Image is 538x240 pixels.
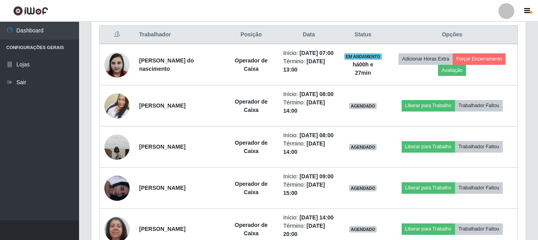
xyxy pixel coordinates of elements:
[235,98,268,113] strong: Operador de Caixa
[134,26,224,44] th: Trabalhador
[283,172,334,181] li: Início:
[349,185,377,191] span: AGENDADO
[455,100,503,111] button: Trabalhador Faltou
[438,65,466,76] button: Avaliação
[349,103,377,109] span: AGENDADO
[453,53,506,64] button: Forçar Encerramento
[387,26,517,44] th: Opções
[300,173,334,180] time: [DATE] 09:00
[283,222,334,238] li: Término:
[402,182,455,193] button: Liberar para Trabalho
[349,144,377,150] span: AGENDADO
[300,214,334,221] time: [DATE] 14:00
[455,182,503,193] button: Trabalhador Faltou
[344,53,382,60] span: EM ANDAMENTO
[402,100,455,111] button: Liberar para Trabalho
[402,223,455,234] button: Liberar para Trabalho
[353,61,373,76] strong: há 00 h e 27 min
[283,214,334,222] li: Início:
[283,90,334,98] li: Início:
[283,131,334,140] li: Início:
[278,26,339,44] th: Data
[235,140,268,154] strong: Operador de Caixa
[283,49,334,57] li: Início:
[139,144,185,150] strong: [PERSON_NAME]
[235,222,268,236] strong: Operador de Caixa
[139,102,185,109] strong: [PERSON_NAME]
[283,140,334,156] li: Término:
[139,57,194,72] strong: [PERSON_NAME] do nascimento
[235,181,268,195] strong: Operador de Caixa
[13,6,48,16] img: CoreUI Logo
[139,185,185,191] strong: [PERSON_NAME]
[139,226,185,232] strong: [PERSON_NAME]
[104,83,130,129] img: 1742563763298.jpeg
[349,226,377,232] span: AGENDADO
[283,98,334,115] li: Término:
[235,57,268,72] strong: Operador de Caixa
[339,26,387,44] th: Status
[300,132,334,138] time: [DATE] 08:00
[300,91,334,97] time: [DATE] 08:00
[283,181,334,197] li: Término:
[455,223,503,234] button: Trabalhador Faltou
[300,50,334,56] time: [DATE] 07:00
[224,26,278,44] th: Posição
[104,176,130,201] img: 1731815960523.jpeg
[283,57,334,74] li: Término:
[455,141,503,152] button: Trabalhador Faltou
[104,48,130,81] img: 1682003136750.jpeg
[402,141,455,152] button: Liberar para Trabalho
[398,53,453,64] button: Adicionar Horas Extra
[104,134,130,160] img: 1747181746148.jpeg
